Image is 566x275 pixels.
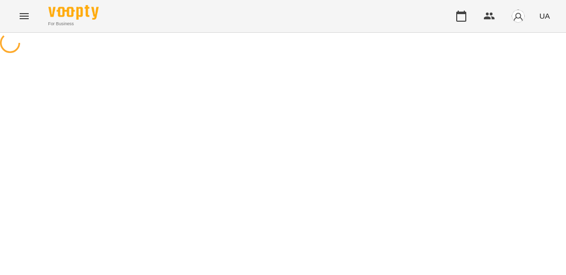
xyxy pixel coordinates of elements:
[511,9,525,23] img: avatar_s.png
[48,21,99,27] span: For Business
[48,5,99,20] img: Voopty Logo
[12,4,36,28] button: Menu
[535,7,554,25] button: UA
[539,11,550,21] span: UA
